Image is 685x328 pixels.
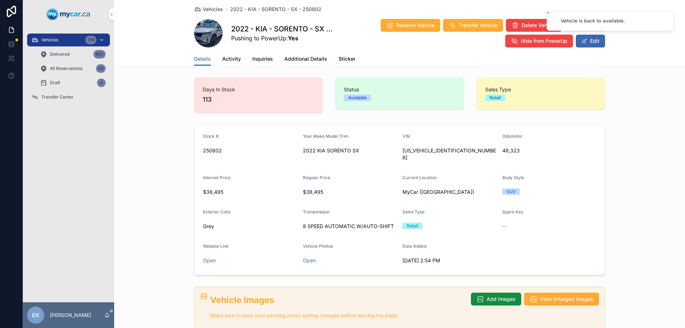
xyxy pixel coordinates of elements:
span: Grey [203,223,214,230]
span: All Reservations [50,66,82,71]
a: Open [203,257,216,263]
span: Inquiries [252,55,273,62]
div: ## Vehicle Images Make sure to save your pending photo sorting changes before leaving the page. [210,294,465,320]
span: Stock # [203,133,219,139]
span: Spare Key [502,209,523,215]
button: Delete Vehicle [506,19,562,32]
span: Vehicle Photos [303,243,333,249]
span: Internet Price [203,175,230,180]
span: Draft [50,80,60,86]
img: App logo [47,9,90,20]
span: Hide from PowerUp [521,37,567,45]
span: Transmission [303,209,330,215]
div: Available [348,95,367,101]
span: Activity [222,55,241,62]
span: MyCar ([GEOGRAPHIC_DATA]) [402,188,474,196]
div: SUV [507,188,516,195]
span: Sticker [339,55,355,62]
span: Delete Vehicle [522,22,556,29]
a: Additional Details [284,52,327,67]
span: Exterior Color [203,209,231,215]
button: Transfer Vehicle [443,19,503,32]
span: 8 SPEED AUTOMATIC W/AUTO-SHIFT [303,223,397,230]
span: Sales Type [402,209,425,215]
span: Regular Price [303,175,330,180]
span: Transfer Vehicle [459,22,497,29]
span: Body Style [502,175,524,180]
span: 113 [203,95,314,105]
span: Status [344,86,455,93]
div: Vehicle is back to available. [561,17,625,25]
button: Hide from PowerUp [505,35,573,47]
span: EK [32,311,40,319]
button: Edit [576,35,605,47]
button: Close toast [544,9,552,16]
div: scrollable content [23,29,114,113]
span: $38,495 [203,188,297,196]
a: All Reservations48 [36,62,110,75]
a: Vehicles319 [27,34,110,46]
span: Vehicles [41,37,58,43]
a: Vehicles [194,6,223,13]
a: Activity [222,52,241,67]
p: [PERSON_NAME] [50,312,91,319]
span: Days In Stock [203,86,314,93]
div: 860 [93,50,106,59]
button: Add Images [471,293,521,306]
div: Retail [407,223,418,229]
strong: Yes [288,35,298,42]
span: Odometer [502,133,523,139]
div: 4 [97,79,106,87]
span: Add Images [487,296,516,303]
a: Details [194,52,211,66]
span: Date Added [402,243,426,249]
span: VIN [402,133,410,139]
a: Draft4 [36,76,110,89]
span: Year Make Model Trim [303,133,349,139]
span: Transfer Center [41,94,73,100]
a: 2022 - KIA - SORENTO - SX - 250802 [230,6,321,13]
a: Inquiries [252,52,273,67]
button: View Enlarged Images [524,293,599,306]
span: Website Link [203,243,229,249]
span: Current Location [402,175,437,180]
span: Sales Type [485,86,597,93]
div: 48 [96,64,106,73]
div: 319 [85,36,96,44]
span: 48,323 [502,147,597,154]
span: Reserve Vehicle [396,22,435,29]
div: Retail [489,95,501,101]
a: Open [303,257,316,263]
span: $38,495 [303,188,397,196]
span: -- [502,223,507,230]
span: 250802 [203,147,297,154]
span: View Enlarged Images [540,296,593,303]
a: Sticker [339,52,355,67]
span: Pushing to PowerUp: [231,34,334,42]
span: Additional Details [284,55,327,62]
span: 2022 KIA SORENTO SX [303,147,397,154]
a: Delivered860 [36,48,110,61]
a: Transfer Center [27,91,110,104]
span: Vehicles [203,6,223,13]
span: [US_VEHICLE_IDENTIFICATION_NUMBER] [402,147,497,161]
h1: 2022 - KIA - SORENTO - SX - 250802 [231,24,334,34]
span: Delivered [50,51,70,57]
span: Details [194,55,211,62]
h2: Vehicle Images [210,294,465,306]
button: Reserve Vehicle [381,19,440,32]
p: Make sure to save your pending photo sorting changes before leaving the page. [210,312,465,320]
span: [DATE] 2:54 PM [402,257,497,264]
